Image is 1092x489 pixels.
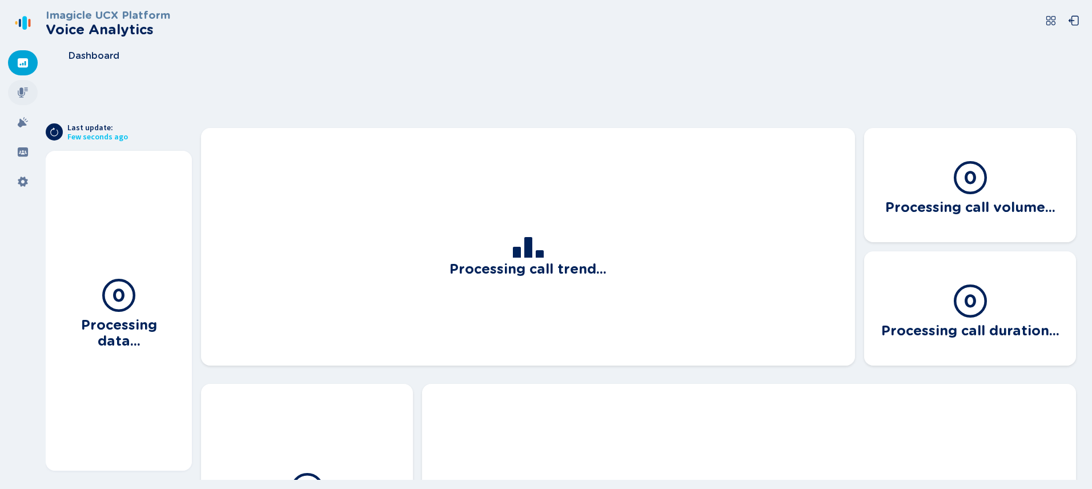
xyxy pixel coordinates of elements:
div: Dashboard [8,50,38,75]
div: Recordings [8,80,38,105]
svg: alarm-filled [17,117,29,128]
svg: mic-fill [17,87,29,98]
h2: Voice Analytics [46,22,170,38]
svg: box-arrow-left [1068,15,1079,26]
span: Dashboard [69,51,119,61]
div: Settings [8,169,38,194]
svg: dashboard-filled [17,57,29,69]
div: Groups [8,139,38,165]
h3: Processing call trend... [449,258,607,277]
h3: Processing data... [59,314,178,348]
svg: arrow-clockwise [50,127,59,137]
span: Last update: [67,123,128,133]
div: Alarms [8,110,38,135]
h3: Imagicle UCX Platform [46,9,170,22]
h3: Processing call duration... [881,319,1059,339]
h3: Processing call volume... [885,196,1055,215]
svg: groups-filled [17,146,29,158]
span: Few seconds ago [67,133,128,142]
